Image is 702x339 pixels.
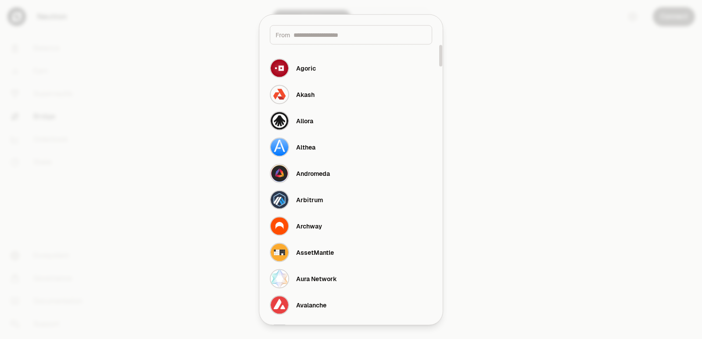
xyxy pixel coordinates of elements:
[276,30,290,39] span: From
[270,269,289,288] img: Aura Network Logo
[265,186,437,213] button: Arbitrum LogoArbitrum
[296,274,337,283] div: Aura Network
[296,248,334,257] div: AssetMantle
[270,295,289,314] img: Avalanche Logo
[270,216,289,236] img: Archway Logo
[265,81,437,107] button: Akash LogoAkash
[296,143,315,151] div: Althea
[296,195,323,204] div: Arbitrum
[265,55,437,81] button: Agoric LogoAgoric
[270,58,289,78] img: Agoric Logo
[270,111,289,130] img: Allora Logo
[296,221,322,230] div: Archway
[265,292,437,318] button: Avalanche LogoAvalanche
[265,134,437,160] button: Althea LogoAlthea
[270,85,289,104] img: Akash Logo
[270,164,289,183] img: Andromeda Logo
[265,213,437,239] button: Archway LogoArchway
[265,239,437,265] button: AssetMantle LogoAssetMantle
[270,137,289,157] img: Althea Logo
[296,64,316,72] div: Agoric
[265,107,437,134] button: Allora LogoAllora
[296,90,315,99] div: Akash
[296,300,326,309] div: Avalanche
[296,116,313,125] div: Allora
[265,160,437,186] button: Andromeda LogoAndromeda
[270,190,289,209] img: Arbitrum Logo
[265,265,437,292] button: Aura Network LogoAura Network
[270,243,289,262] img: AssetMantle Logo
[296,169,330,178] div: Andromeda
